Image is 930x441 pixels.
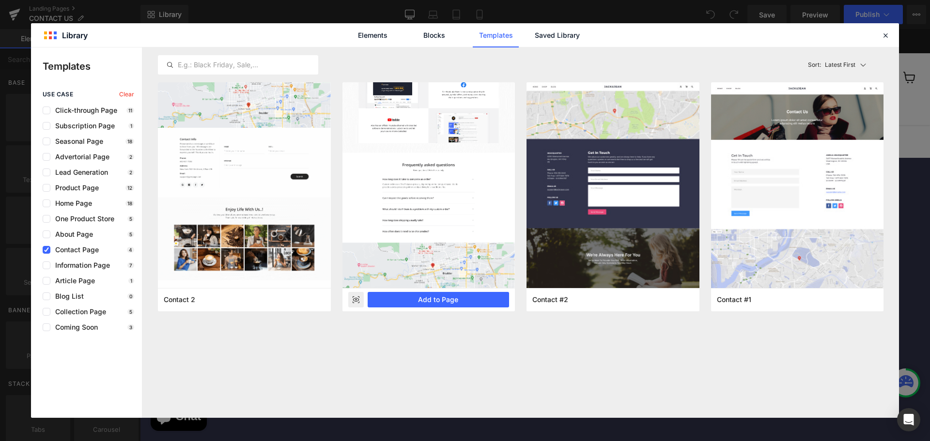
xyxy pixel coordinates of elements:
img: 8f3810db-5a0a-4f61-bc6d-e95e7571ea14.jpeg [527,82,699,291]
input: Your Email [272,249,635,268]
span: About Page [50,230,93,238]
span: Clear [119,91,134,98]
a: ORDER LOOKUP [560,72,637,92]
div: 10% Off Store Wide + (FREE SHPPING $300+) [56,7,734,17]
inbox-online-store-chat: Shopify online store chat [8,373,70,404]
p: 1 [128,278,134,284]
div: Open Intercom Messenger [897,408,920,431]
div: Preview [348,292,364,307]
p: 1 [128,123,134,129]
span: Product Page [50,184,99,192]
span: Login [725,43,751,54]
a: Blocks [411,23,457,47]
a: Elements [350,23,396,47]
span: [PHONE_NUMBER] [145,235,204,243]
input: E.g.: Black Friday, Sale,... [158,59,318,71]
span: Advertorial Page [50,153,109,161]
a: AQUATIC PLANTS [192,72,275,92]
button: Latest FirstSort:Latest First [804,55,884,75]
p: 5 [127,309,134,315]
a: Templates [473,23,519,47]
p: 2 [127,154,134,160]
span: Click-through Page [50,106,117,114]
p: Call: [PHONE_NUMBER] [620,43,696,52]
span: Home Page [50,199,92,207]
span: Contact #2 [532,295,568,304]
span: [EMAIL_ADDRESS][DOMAIN_NAME] [126,284,240,292]
span: Contact Page [50,246,99,254]
p: Latest First [825,61,855,69]
p: 18 [125,200,134,206]
font: [STREET_ADDRESS] [126,186,188,195]
ul: Main menu [5,68,637,96]
button: Add to Page [368,292,510,307]
span: Contact #1 [717,295,751,304]
font: EMAIL US [126,273,158,281]
a: Saved Library [534,23,580,47]
span: Coming Soon [50,323,98,331]
font: We value our customers greatly, and are always here to help. If you have any questions, queries o... [272,186,632,205]
p: 3 [127,324,134,330]
font: CALL US [126,224,155,232]
button: Send Message [272,367,340,387]
span: [EMAIL_ADDRESS][DOMAIN_NAME] [126,323,240,332]
form: Product [96,37,602,60]
span: Phone: [126,235,205,243]
p: 5 [127,216,134,222]
span: Contact 2 [164,295,195,304]
p: 18 [125,138,134,144]
font: Coast gem [GEOGRAPHIC_DATA] [126,175,242,183]
input: Search [164,37,575,60]
p: Templates [43,59,142,74]
span: use case [43,91,73,98]
summary: FRESHWATER [43,72,115,92]
span: Lead Generation [50,168,108,176]
p: 4 [127,247,134,253]
summary: CUSTOMER SERVICE [395,72,492,92]
a: HOME [5,72,43,92]
span: Need Help? [620,36,652,44]
span: Article Page [50,277,95,285]
font: EMAIL DOA [126,313,165,320]
p: Text: [PHONE_NUMBER] [620,52,696,61]
p: 5 [127,231,134,237]
p: 2 [127,169,134,175]
span: Subscription Page [50,122,115,130]
p: 11 [126,107,134,113]
p: 0 [127,293,134,299]
span: Information Page [50,261,110,269]
span: Sort: [808,61,821,68]
span: 09:30AM - 5:00PM PST [126,244,196,253]
p: 7 [127,262,134,268]
font: Get In Touch [272,167,363,182]
button: Search [575,37,601,60]
summary: WHOLESALE [492,72,560,92]
span: Blog List [50,292,84,300]
span: One Product Store [50,215,114,223]
p: 12 [125,185,134,191]
a: BLOG POSTS [332,72,395,92]
span: Seasonal Page [50,137,103,145]
summary: TROPICAL FISH [115,72,192,92]
input: Your Name [272,220,635,239]
span: Collection Page [50,308,106,316]
a: FISH FOOD [275,72,332,92]
img: 83b67ec9-357c-497d-842f-3bfd43116220.png [158,82,331,327]
font: [GEOGRAPHIC_DATA]. CA 91950 [126,195,225,204]
a: Login [715,43,751,54]
img: 6aa77b1c-b079-4a0e-8360-868a575602d8.jpeg [711,82,884,292]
